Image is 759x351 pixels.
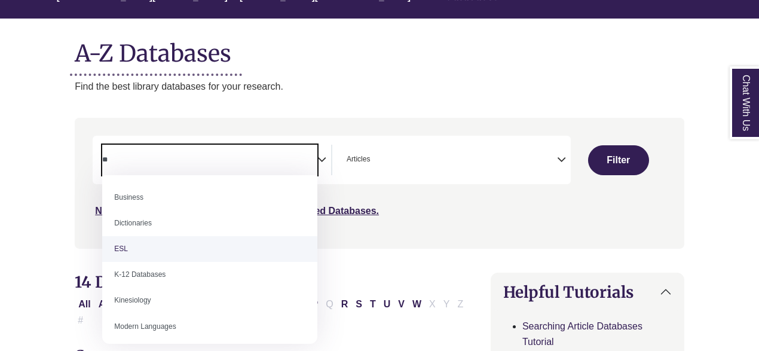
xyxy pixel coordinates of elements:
button: Filter Results V [394,297,408,312]
button: All [75,297,94,312]
p: Find the best library databases for your research. [75,79,684,94]
a: Searching Article Databases Tutorial [522,321,642,347]
li: Articles [342,154,370,165]
li: ESL [102,236,317,262]
nav: Search filters [75,118,684,248]
li: Modern Languages [102,314,317,340]
button: Filter Results W [409,297,425,312]
button: Submit for Search Results [588,145,649,175]
li: Dictionaries [102,210,317,236]
div: Alpha-list to filter by first letter of database name [75,298,468,325]
textarea: Search [372,156,378,166]
a: Not sure where to start? Check our Recommended Databases. [95,206,379,216]
span: 14 Databases [75,272,173,292]
button: Filter Results T [366,297,379,312]
li: K-12 Databases [102,262,317,288]
button: Helpful Tutorials [491,273,684,311]
li: Kinesiology [102,288,317,313]
button: Filter Results R [338,297,352,312]
span: Articles [347,154,370,165]
button: Filter Results U [380,297,394,312]
li: Business [102,185,317,210]
button: Filter Results S [352,297,366,312]
button: Filter Results A [95,297,109,312]
h1: A-Z Databases [75,30,684,67]
textarea: Search [102,156,317,166]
